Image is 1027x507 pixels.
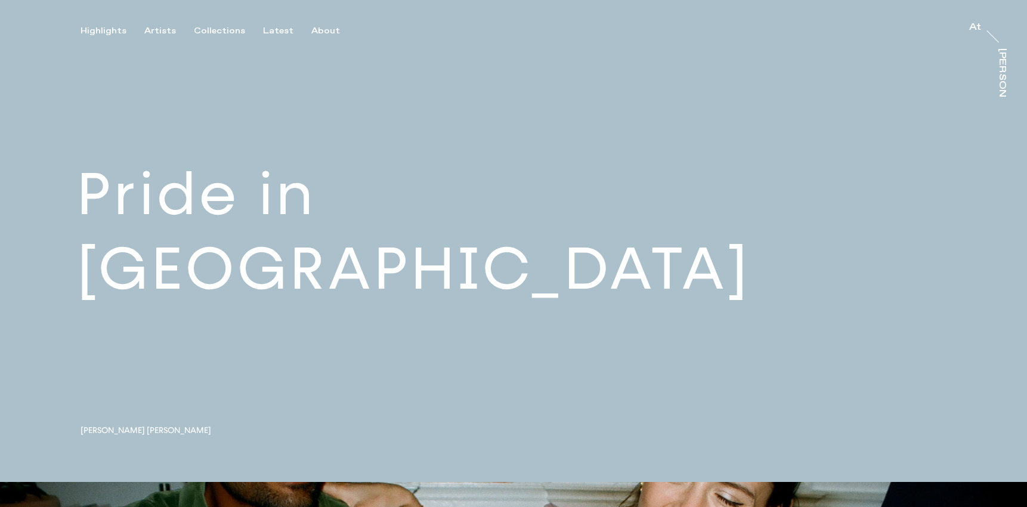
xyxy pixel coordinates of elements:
button: About [311,26,358,36]
div: Latest [263,26,293,36]
button: Artists [144,26,194,36]
button: Highlights [81,26,144,36]
div: [PERSON_NAME] [997,48,1007,140]
button: Collections [194,26,263,36]
div: About [311,26,340,36]
div: Artists [144,26,176,36]
div: Highlights [81,26,126,36]
div: Collections [194,26,245,36]
a: At [969,23,981,35]
button: Latest [263,26,311,36]
a: [PERSON_NAME] [995,48,1007,97]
